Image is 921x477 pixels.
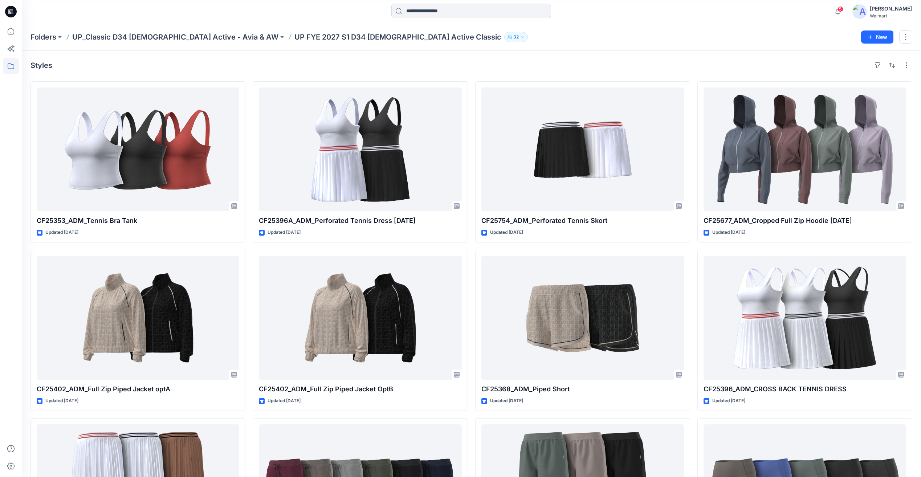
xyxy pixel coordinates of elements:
[861,30,893,44] button: New
[513,33,519,41] p: 32
[72,32,278,42] a: UP_Classic D34 [DEMOGRAPHIC_DATA] Active - Avia & AW
[704,87,906,211] a: CF25677_ADM_Cropped Full Zip Hoodie 08JUL25
[268,397,301,405] p: Updated [DATE]
[37,216,239,226] p: CF25353_ADM_Tennis Bra Tank
[490,397,523,405] p: Updated [DATE]
[259,87,461,211] a: CF25396A_ADM_Perforated Tennis Dress 03JUL25
[504,32,528,42] button: 32
[294,32,501,42] p: UP FYE 2027 S1 D34 [DEMOGRAPHIC_DATA] Active Classic
[259,216,461,226] p: CF25396A_ADM_Perforated Tennis Dress [DATE]
[870,4,912,13] div: [PERSON_NAME]
[490,229,523,236] p: Updated [DATE]
[37,256,239,380] a: CF25402_ADM_Full Zip Piped Jacket optA
[45,397,78,405] p: Updated [DATE]
[481,216,684,226] p: CF25754_ADM_Perforated Tennis Skort
[259,256,461,380] a: CF25402_ADM_Full Zip Piped Jacket OptB
[481,87,684,211] a: CF25754_ADM_Perforated Tennis Skort
[712,397,745,405] p: Updated [DATE]
[37,87,239,211] a: CF25353_ADM_Tennis Bra Tank
[30,32,56,42] a: Folders
[704,384,906,394] p: CF25396_ADM_CROSS BACK TENNIS DRESS
[704,256,906,380] a: CF25396_ADM_CROSS BACK TENNIS DRESS
[30,61,52,70] h4: Styles
[481,384,684,394] p: CF25368_ADM_Piped Short
[268,229,301,236] p: Updated [DATE]
[259,384,461,394] p: CF25402_ADM_Full Zip Piped Jacket OptB
[712,229,745,236] p: Updated [DATE]
[852,4,867,19] img: avatar
[838,6,843,12] span: 5
[45,229,78,236] p: Updated [DATE]
[870,13,912,19] div: Walmart
[481,256,684,380] a: CF25368_ADM_Piped Short
[37,384,239,394] p: CF25402_ADM_Full Zip Piped Jacket optA
[704,216,906,226] p: CF25677_ADM_Cropped Full Zip Hoodie [DATE]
